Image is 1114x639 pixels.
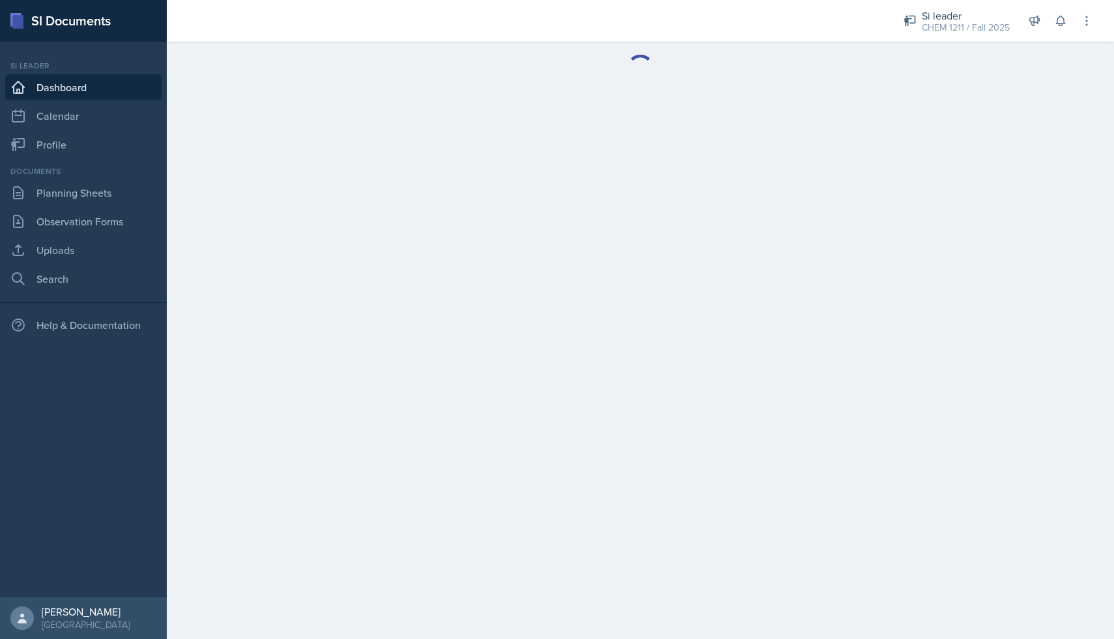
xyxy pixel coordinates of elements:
a: Calendar [5,103,162,129]
div: [GEOGRAPHIC_DATA] [42,618,130,631]
div: [PERSON_NAME] [42,605,130,618]
a: Observation Forms [5,208,162,234]
a: Search [5,266,162,292]
a: Uploads [5,237,162,263]
a: Profile [5,132,162,158]
div: Documents [5,165,162,177]
div: Si leader [5,60,162,72]
div: CHEM 1211 / Fall 2025 [922,21,1010,35]
div: Help & Documentation [5,312,162,338]
div: Si leader [922,8,1010,23]
a: Dashboard [5,74,162,100]
a: Planning Sheets [5,180,162,206]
